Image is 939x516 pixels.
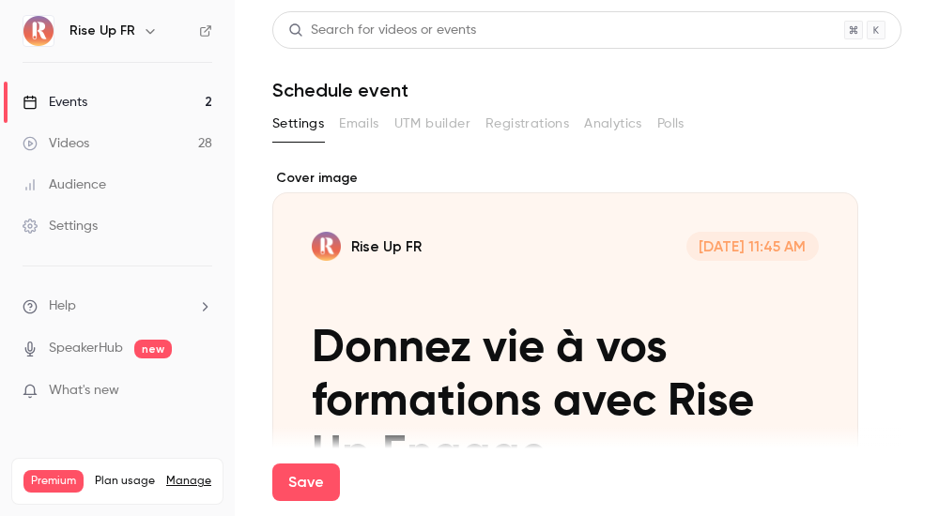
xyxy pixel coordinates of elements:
[584,114,642,134] span: Analytics
[272,79,901,101] h1: Schedule event
[23,470,84,493] span: Premium
[394,114,470,134] span: UTM builder
[272,463,340,501] button: Save
[23,134,89,153] div: Videos
[95,474,155,489] span: Plan usage
[134,340,172,358] span: new
[49,339,123,358] a: SpeakerHub
[272,169,858,188] label: Cover image
[23,16,54,46] img: Rise Up FR
[23,217,98,235] div: Settings
[49,381,119,401] span: What's new
[69,22,135,40] h6: Rise Up FR
[190,383,212,400] iframe: Noticeable Trigger
[288,21,476,40] div: Search for videos or events
[166,474,211,489] a: Manage
[485,114,569,134] span: Registrations
[23,296,212,316] li: help-dropdown-opener
[49,296,76,316] span: Help
[23,93,87,112] div: Events
[339,114,378,134] span: Emails
[272,109,324,139] button: Settings
[23,175,106,194] div: Audience
[657,114,685,134] span: Polls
